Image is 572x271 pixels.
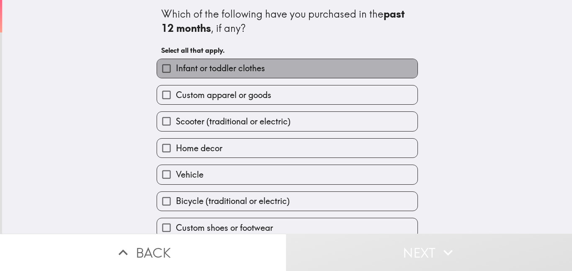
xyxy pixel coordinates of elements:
button: Next [286,234,572,271]
span: Custom apparel or goods [176,89,271,101]
button: Infant or toddler clothes [157,59,417,78]
span: Scooter (traditional or electric) [176,116,291,127]
button: Vehicle [157,165,417,184]
button: Custom shoes or footwear [157,218,417,237]
div: Which of the following have you purchased in the , if any? [161,7,413,35]
span: Vehicle [176,169,204,181]
button: Bicycle (traditional or electric) [157,192,417,211]
button: Home decor [157,139,417,157]
button: Custom apparel or goods [157,85,417,104]
span: Bicycle (traditional or electric) [176,195,290,207]
span: Infant or toddler clothes [176,62,265,74]
span: Custom shoes or footwear [176,222,273,234]
span: Home decor [176,142,222,154]
b: past 12 months [161,8,407,34]
h6: Select all that apply. [161,46,413,55]
button: Scooter (traditional or electric) [157,112,417,131]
